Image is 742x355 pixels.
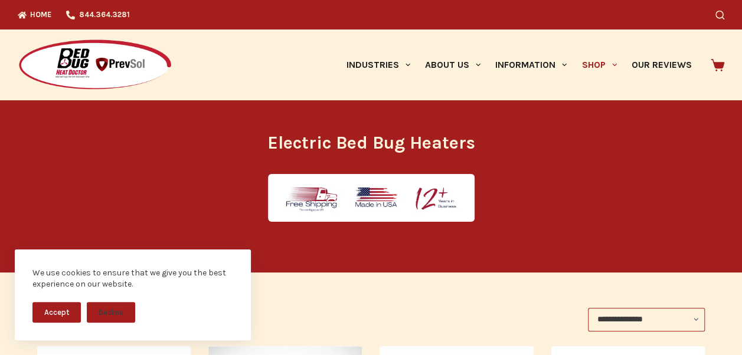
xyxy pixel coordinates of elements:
[624,29,699,100] a: Our Reviews
[32,302,81,323] button: Accept
[150,130,593,156] h1: Electric Bed Bug Heaters
[32,267,233,290] div: We use cookies to ensure that we give you the best experience on our website.
[715,11,724,19] button: Search
[18,39,172,91] img: Prevsol/Bed Bug Heat Doctor
[488,29,574,100] a: Information
[417,29,488,100] a: About Us
[574,29,624,100] a: Shop
[339,29,699,100] nav: Primary
[339,29,417,100] a: Industries
[9,5,45,40] button: Open LiveChat chat widget
[87,302,135,323] button: Decline
[588,308,705,331] select: Shop order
